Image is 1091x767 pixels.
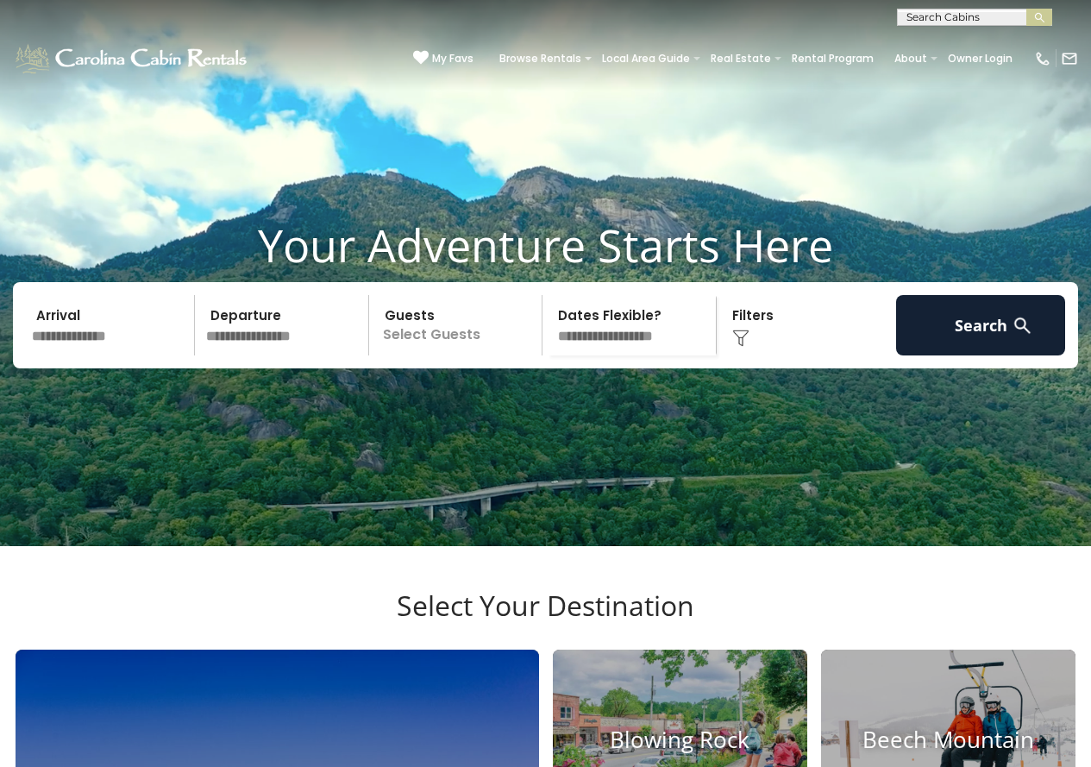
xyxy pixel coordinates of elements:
[886,47,936,71] a: About
[432,51,473,66] span: My Favs
[13,589,1078,650] h3: Select Your Destination
[13,218,1078,272] h1: Your Adventure Starts Here
[1034,50,1051,67] img: phone-regular-white.png
[702,47,780,71] a: Real Estate
[939,47,1021,71] a: Owner Login
[374,295,542,355] p: Select Guests
[1061,50,1078,67] img: mail-regular-white.png
[896,295,1065,355] button: Search
[413,50,473,67] a: My Favs
[821,726,1075,753] h4: Beech Mountain
[13,41,252,76] img: White-1-1-2.png
[491,47,590,71] a: Browse Rentals
[593,47,699,71] a: Local Area Guide
[553,726,807,753] h4: Blowing Rock
[1012,315,1033,336] img: search-regular-white.png
[783,47,882,71] a: Rental Program
[732,330,749,347] img: filter--v1.png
